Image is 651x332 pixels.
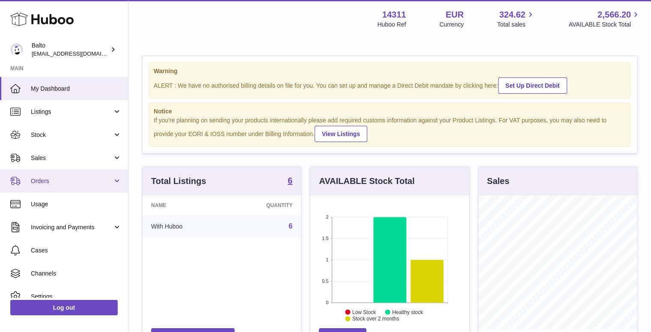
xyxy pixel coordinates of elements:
[151,175,206,187] h3: Total Listings
[326,257,329,262] text: 1
[352,309,376,315] text: Low Stock
[31,131,113,139] span: Stock
[226,196,301,215] th: Quantity
[440,21,464,29] div: Currency
[322,236,329,241] text: 1.5
[32,41,109,58] div: Balto
[154,116,626,142] div: If you're planning on sending your products internationally please add required customs informati...
[154,107,626,116] strong: Notice
[154,76,626,94] div: ALERT : We have no authorised billing details on file for you. You can set up and manage a Direct...
[382,9,406,21] strong: 14311
[143,196,226,215] th: Name
[288,176,292,187] a: 6
[31,108,113,116] span: Listings
[498,77,567,94] a: Set Up Direct Debit
[499,9,525,21] span: 324.62
[315,126,367,142] a: View Listings
[31,85,122,93] span: My Dashboard
[568,21,641,29] span: AVAILABLE Stock Total
[143,215,226,237] td: With Huboo
[497,9,535,29] a: 324.62 Total sales
[326,300,329,305] text: 0
[154,67,626,75] strong: Warning
[31,154,113,162] span: Sales
[392,309,423,315] text: Healthy stock
[497,21,535,29] span: Total sales
[326,214,329,219] text: 2
[597,9,631,21] span: 2,566.20
[487,175,509,187] h3: Sales
[446,9,464,21] strong: EUR
[31,200,122,208] span: Usage
[319,175,414,187] h3: AVAILABLE Stock Total
[31,246,122,255] span: Cases
[10,43,23,56] img: softiontesting@gmail.com
[31,177,113,185] span: Orders
[10,300,118,315] a: Log out
[322,279,329,284] text: 0.5
[288,176,292,185] strong: 6
[31,223,113,231] span: Invoicing and Payments
[378,21,406,29] div: Huboo Ref
[568,9,641,29] a: 2,566.20 AVAILABLE Stock Total
[288,222,292,230] a: 6
[31,293,122,301] span: Settings
[352,316,399,322] text: Stock over 2 months
[31,270,122,278] span: Channels
[32,50,126,57] span: [EMAIL_ADDRESS][DOMAIN_NAME]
